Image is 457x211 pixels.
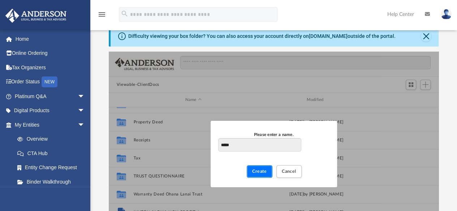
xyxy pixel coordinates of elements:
img: User Pic [441,9,452,19]
span: arrow_drop_down [78,89,92,104]
a: Entity Change Request [10,161,96,175]
i: search [121,10,129,18]
a: Order StatusNEW [5,75,96,89]
button: Cancel [276,165,302,178]
a: Binder Walkthrough [10,175,96,189]
span: Cancel [282,169,296,173]
a: Tax Organizers [5,60,96,75]
div: Please enter a name. [218,132,329,138]
div: Difficulty viewing your box folder? You can also access your account directly on outside of the p... [128,32,396,40]
a: [DOMAIN_NAME] [309,33,348,39]
button: Close [421,31,431,41]
button: Create [247,165,272,178]
span: arrow_drop_down [78,118,92,132]
a: Home [5,32,96,46]
div: New Folder [211,121,337,187]
div: NEW [42,76,57,87]
a: Digital Productsarrow_drop_down [5,104,96,118]
a: CTA Hub [10,146,96,161]
a: menu [98,14,106,19]
img: Anderson Advisors Platinum Portal [3,9,69,23]
a: Online Ordering [5,46,96,61]
span: arrow_drop_down [78,104,92,118]
a: Platinum Q&Aarrow_drop_down [5,89,96,104]
input: Please enter a name. [218,138,301,152]
i: menu [98,10,106,19]
a: My Entitiesarrow_drop_down [5,118,96,132]
a: Overview [10,132,96,146]
span: Create [252,169,267,173]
